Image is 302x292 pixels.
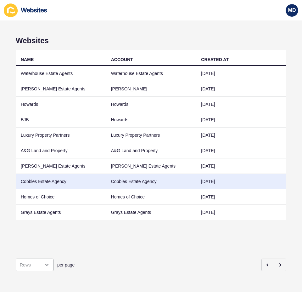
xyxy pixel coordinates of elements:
td: [PERSON_NAME] Estate Agents [16,81,106,97]
td: BJB [16,112,106,128]
td: Howards [16,97,106,112]
td: Homes of Choice [16,189,106,205]
div: NAME [21,56,34,63]
td: Homes of Choice [106,189,196,205]
td: [DATE] [196,97,286,112]
div: CREATED AT [201,56,229,63]
td: [PERSON_NAME] [106,81,196,97]
td: [DATE] [196,66,286,81]
td: Luxury Property Partners [16,128,106,143]
td: A&G Land and Property [16,143,106,158]
td: Howards [106,97,196,112]
span: per page [57,262,75,268]
td: [DATE] [196,205,286,220]
td: [DATE] [196,143,286,158]
td: Luxury Property Partners [106,128,196,143]
td: Howards [106,112,196,128]
td: Grays Estate Agents [16,205,106,220]
td: [PERSON_NAME] Estate Agents [106,158,196,174]
td: Grays Estate Agents [106,205,196,220]
td: Cobbles Estate Agency [16,174,106,189]
td: [DATE] [196,158,286,174]
td: A&G Land and Property [106,143,196,158]
td: [DATE] [196,174,286,189]
td: Waterhouse Estate Agents [106,66,196,81]
h1: Websites [16,36,286,45]
td: Waterhouse Estate Agents [16,66,106,81]
div: ACCOUNT [111,56,133,63]
span: MD [288,7,296,14]
td: [DATE] [196,112,286,128]
td: Cobbles Estate Agency [106,174,196,189]
td: [DATE] [196,189,286,205]
div: open menu [16,259,53,271]
td: [DATE] [196,128,286,143]
td: [PERSON_NAME] Estate Agents [16,158,106,174]
td: [DATE] [196,81,286,97]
